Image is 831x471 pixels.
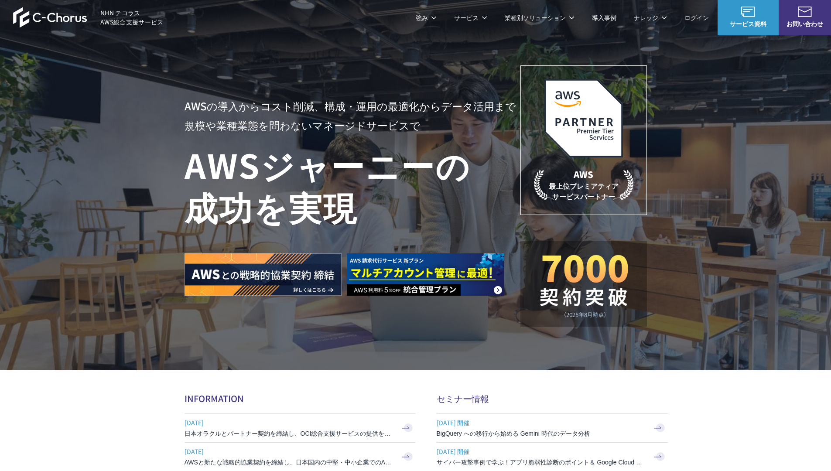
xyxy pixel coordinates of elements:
[798,7,812,17] img: お問い合わせ
[534,168,633,201] p: 最上位プレミアティア サービスパートナー
[185,392,416,405] h2: INFORMATION
[437,429,646,438] h3: BigQuery への移行から始める Gemini 時代のデータ分析
[634,13,667,22] p: ナレッジ
[185,253,342,296] img: AWSとの戦略的協業契約 締結
[684,13,709,22] a: ログイン
[505,13,575,22] p: 業種別ソリューション
[437,392,668,405] h2: セミナー情報
[13,7,164,28] a: AWS総合支援サービス C-Chorus NHN テコラスAWS総合支援サービス
[544,79,623,157] img: AWSプレミアティアサービスパートナー
[718,19,779,28] span: サービス資料
[437,445,646,458] span: [DATE] 開催
[779,19,831,28] span: お問い合わせ
[185,414,416,442] a: [DATE] 日本オラクルとパートナー契約を締結し、OCI総合支援サービスの提供を開始
[100,8,164,27] span: NHN テコラス AWS総合支援サービス
[347,253,504,296] img: AWS請求代行サービス 統合管理プラン
[437,416,646,429] span: [DATE] 開催
[741,7,755,17] img: AWS総合支援サービス C-Chorus サービス資料
[538,254,629,318] img: 契約件数
[185,429,394,438] h3: 日本オラクルとパートナー契約を締結し、OCI総合支援サービスの提供を開始
[592,13,616,22] a: 導入事例
[437,443,668,471] a: [DATE] 開催 サイバー攻撃事例で学ぶ！アプリ脆弱性診断のポイント＆ Google Cloud セキュリティ対策
[185,96,520,135] p: AWSの導入からコスト削減、 構成・運用の最適化からデータ活用まで 規模や業種業態を問わない マネージドサービスで
[185,143,520,227] h1: AWS ジャーニーの 成功を実現
[185,445,394,458] span: [DATE]
[454,13,487,22] p: サービス
[437,458,646,467] h3: サイバー攻撃事例で学ぶ！アプリ脆弱性診断のポイント＆ Google Cloud セキュリティ対策
[185,443,416,471] a: [DATE] AWSと新たな戦略的協業契約を締結し、日本国内の中堅・中小企業でのAWS活用を加速
[574,168,593,181] em: AWS
[437,414,668,442] a: [DATE] 開催 BigQuery への移行から始める Gemini 時代のデータ分析
[185,458,394,467] h3: AWSと新たな戦略的協業契約を締結し、日本国内の中堅・中小企業でのAWS活用を加速
[416,13,437,22] p: 強み
[185,416,394,429] span: [DATE]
